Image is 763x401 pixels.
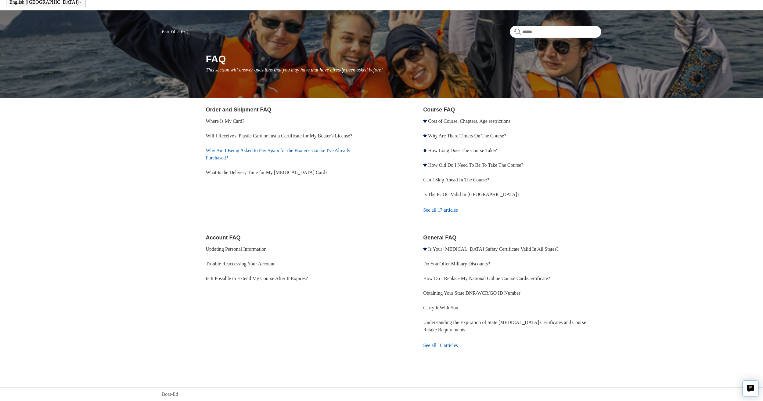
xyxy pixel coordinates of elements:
svg: Promoted article [423,163,427,167]
a: Cost of Course, Chapters, Age restrictions [428,118,510,124]
a: Where Is My Card? [206,118,245,124]
a: Account FAQ [206,235,241,241]
a: Do You Offer Military Discounts? [423,261,490,266]
a: Is It Possible to Extend My Course After It Expires? [206,276,308,281]
li: Boat-Ed [162,29,176,34]
a: How Do I Replace My National Online Course Card/Certificate? [423,276,550,281]
a: Carry It With You [423,305,458,310]
a: Is The PCOC Valid In [GEOGRAPHIC_DATA]? [423,192,519,197]
a: Is Your [MEDICAL_DATA] Safety Certificate Valid In All States? [428,246,558,252]
p: This section will answer questions that you may have that have already been asked before! [206,66,601,74]
a: Understanding the Expiration of State [MEDICAL_DATA] Certificates and Course Retake Requirements [423,320,586,332]
a: Updating Personal Information [206,246,267,252]
svg: Promoted article [423,134,427,137]
a: See all 10 articles [423,337,601,354]
a: How Old Do I Need To Be To Take The Course? [428,162,523,168]
a: Boat-Ed [162,391,178,398]
a: Can I Skip Ahead In The Course? [423,177,489,182]
a: Why Am I Being Asked to Pay Again for the Boater's Course I've Already Purchased? [206,148,351,160]
a: Trouble Reaccessing Your Account [206,261,275,266]
li: FAQ [176,29,188,34]
h1: FAQ [206,52,601,66]
a: What Is the Delivery Time for My [MEDICAL_DATA] Card? [206,170,328,175]
a: Course FAQ [423,107,455,113]
a: How Long Does The Course Take? [428,148,497,153]
a: Obtaining Your State DNR/WCR/GO ID Number [423,290,520,296]
a: Boat-Ed [162,29,175,34]
input: Search [510,26,601,38]
a: See all 17 articles [423,202,601,218]
a: Order and Shipment FAQ [206,107,272,113]
a: General FAQ [423,235,456,241]
svg: Promoted article [423,119,427,123]
a: Will I Receive a Plastic Card or Just a Certificate for My Boater's License? [206,133,352,138]
a: Why Are There Timers On The Course? [428,133,506,138]
svg: Promoted article [423,247,427,251]
svg: Promoted article [423,148,427,152]
button: Live chat [743,381,758,396]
